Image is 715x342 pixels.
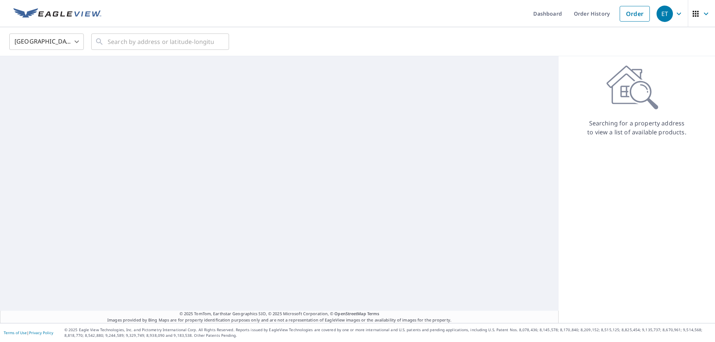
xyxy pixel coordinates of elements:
p: Searching for a property address to view a list of available products. [587,119,687,137]
span: © 2025 TomTom, Earthstar Geographics SIO, © 2025 Microsoft Corporation, © [179,311,379,317]
p: | [4,330,53,335]
p: © 2025 Eagle View Technologies, Inc. and Pictometry International Corp. All Rights Reserved. Repo... [64,327,711,338]
a: Terms of Use [4,330,27,335]
img: EV Logo [13,8,101,19]
input: Search by address or latitude-longitude [108,31,214,52]
a: Terms [367,311,379,316]
a: OpenStreetMap [334,311,366,316]
div: [GEOGRAPHIC_DATA] [9,31,84,52]
a: Order [620,6,650,22]
a: Privacy Policy [29,330,53,335]
div: ET [657,6,673,22]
